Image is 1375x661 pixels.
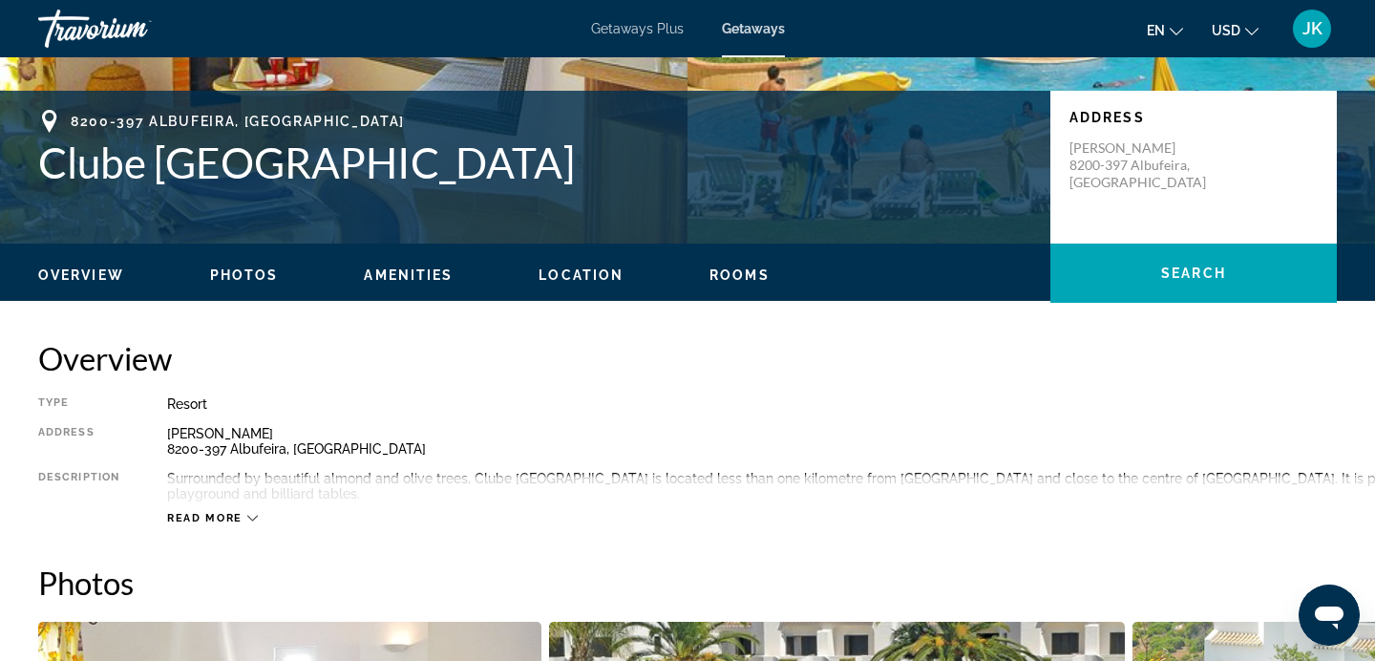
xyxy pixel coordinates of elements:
span: Overview [38,267,124,283]
button: Photos [210,267,279,284]
span: Read more [167,512,243,524]
a: Getaways [722,21,785,36]
div: Address [38,426,119,457]
div: Type [38,396,119,412]
span: 8200-397 Albufeira, [GEOGRAPHIC_DATA] [71,114,405,129]
span: Location [539,267,624,283]
button: User Menu [1287,9,1337,49]
a: Travorium [38,4,229,53]
span: Photos [210,267,279,283]
p: Address [1069,110,1318,125]
h1: Clube [GEOGRAPHIC_DATA] [38,138,1031,187]
p: [PERSON_NAME] 8200-397 Albufeira, [GEOGRAPHIC_DATA] [1069,139,1222,191]
button: Rooms [709,267,770,284]
span: Amenities [364,267,453,283]
span: USD [1212,23,1240,38]
button: Change currency [1212,16,1259,44]
span: Search [1161,266,1226,281]
button: Read more [167,511,258,525]
div: Description [38,471,119,501]
button: Location [539,267,624,284]
iframe: Кнопка запуска окна обмена сообщениями [1299,585,1360,646]
span: JK [1302,19,1322,38]
button: Change language [1147,16,1183,44]
button: Overview [38,267,124,284]
a: Getaways Plus [591,21,684,36]
span: en [1147,23,1165,38]
button: Search [1050,244,1337,303]
span: Rooms [709,267,770,283]
button: Amenities [364,267,453,284]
